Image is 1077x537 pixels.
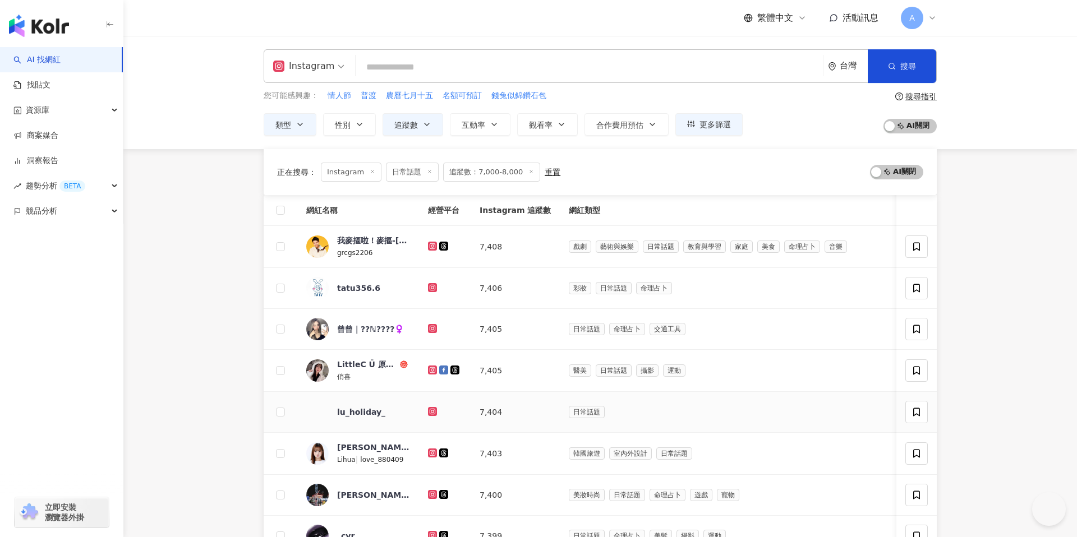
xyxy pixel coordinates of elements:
span: 日常話題 [569,323,605,335]
a: KOL Avatar[PERSON_NAME] [306,484,410,506]
span: 追蹤數：7,000-8,000 [443,163,540,182]
button: 觀看率 [517,113,578,136]
img: KOL Avatar [306,442,329,465]
span: 競品分析 [26,198,57,224]
td: 7,405 [471,309,560,350]
button: 追蹤數 [383,113,443,136]
button: 類型 [264,113,316,136]
span: 美妝時尚 [569,489,605,501]
span: 性別 [335,121,351,129]
span: 情人節 [328,90,351,101]
span: 運動 [663,364,685,377]
th: 經營平台 [419,195,471,226]
span: 室內外設計 [609,447,652,460]
button: 名額可預訂 [442,90,482,102]
span: 俏喜 [337,373,351,381]
img: KOL Avatar [306,484,329,506]
td: 7,406 [471,268,560,309]
button: 更多篩選 [675,113,743,136]
th: Instagram 追蹤數 [471,195,560,226]
div: 曾曾｜??ℕ????‍♀️ [337,323,404,335]
div: 重置 [545,168,560,177]
span: 日常話題 [609,489,645,501]
span: 命理占卜 [650,489,685,501]
button: 性別 [323,113,376,136]
div: 搜尋指引 [905,92,937,101]
img: KOL Avatar [306,401,329,423]
span: 活動訊息 [843,12,878,23]
span: 日常話題 [596,364,632,377]
span: 醫美 [569,364,591,377]
span: 您可能感興趣： [264,90,319,101]
span: question-circle [895,92,903,100]
td: 7,400 [471,475,560,516]
span: 農曆七月十五 [386,90,433,101]
span: 音樂 [825,240,847,253]
span: 命理占卜 [784,240,820,253]
a: 洞察報告 [13,155,58,166]
span: 日常話題 [569,406,605,418]
span: 正在搜尋 ： [277,168,316,177]
button: 合作費用預估 [584,113,669,136]
a: KOL Avatarlu_holiday_ [306,401,410,423]
div: tatu356.6 [337,283,380,294]
img: KOL Avatar [306,277,329,299]
span: 寵物 [717,489,739,501]
a: KOL Avatar曾曾｜??ℕ????‍♀️ [306,318,410,340]
span: 日常話題 [596,282,632,294]
td: 7,403 [471,433,560,475]
button: 普渡 [360,90,377,102]
div: 我麥摳啦！麥摳-[PERSON_NAME] [337,235,410,246]
span: 戲劇 [569,240,591,253]
div: BETA [59,180,85,192]
div: lu_holiday_ [337,406,385,418]
div: 台灣 [840,61,868,71]
a: chrome extension立即安裝 瀏覽器外掛 [15,497,109,527]
span: 彩妝 [569,282,591,294]
span: 藝術與娛樂 [596,240,638,253]
a: searchAI 找網紅 [13,54,61,66]
iframe: Help Scout Beacon - Open [1032,492,1066,526]
span: 名額可預訂 [443,90,482,101]
th: 網紅類型 [560,195,887,226]
span: 更多篩選 [699,120,731,129]
div: LittleC Ü 原來是俏喜啊 [337,359,398,370]
a: KOL Avatar我麥摳啦！麥摳-[PERSON_NAME]grcgs2206 [306,235,410,258]
span: 命理占卜 [636,282,672,294]
td: 7,408 [471,226,560,268]
span: Lihua [337,456,356,464]
button: 情人節 [327,90,352,102]
span: Instagram [321,163,381,182]
span: 搜尋 [900,62,916,71]
span: 日常話題 [643,240,679,253]
span: grcgs2206 [337,249,372,257]
span: | [356,455,361,464]
span: 錢兔似錦鑽石包 [491,90,546,101]
span: 交通工具 [650,323,685,335]
button: 互動率 [450,113,510,136]
div: [PERSON_NAME] [337,489,410,501]
th: 網紅名稱 [297,195,419,226]
span: 家庭 [730,240,753,253]
button: 搜尋 [868,49,936,83]
span: 普渡 [361,90,376,101]
img: KOL Avatar [306,359,329,382]
img: KOL Avatar [306,235,329,258]
td: 7,404 [471,392,560,433]
img: logo [9,15,69,37]
div: [PERSON_NAME] [337,442,410,453]
span: 立即安裝 瀏覽器外掛 [45,502,84,522]
span: rise [13,182,21,190]
span: 資源庫 [26,98,49,123]
button: 錢兔似錦鑽石包 [491,90,547,102]
span: 美食 [757,240,780,253]
span: 日常話題 [386,163,439,182]
div: Instagram [273,57,334,75]
img: chrome extension [18,503,40,521]
span: 教育與學習 [683,240,726,253]
span: 韓國旅遊 [569,447,605,460]
button: 農曆七月十五 [385,90,434,102]
span: 攝影 [636,364,659,377]
span: 類型 [275,121,291,129]
span: 追蹤數 [394,121,418,129]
